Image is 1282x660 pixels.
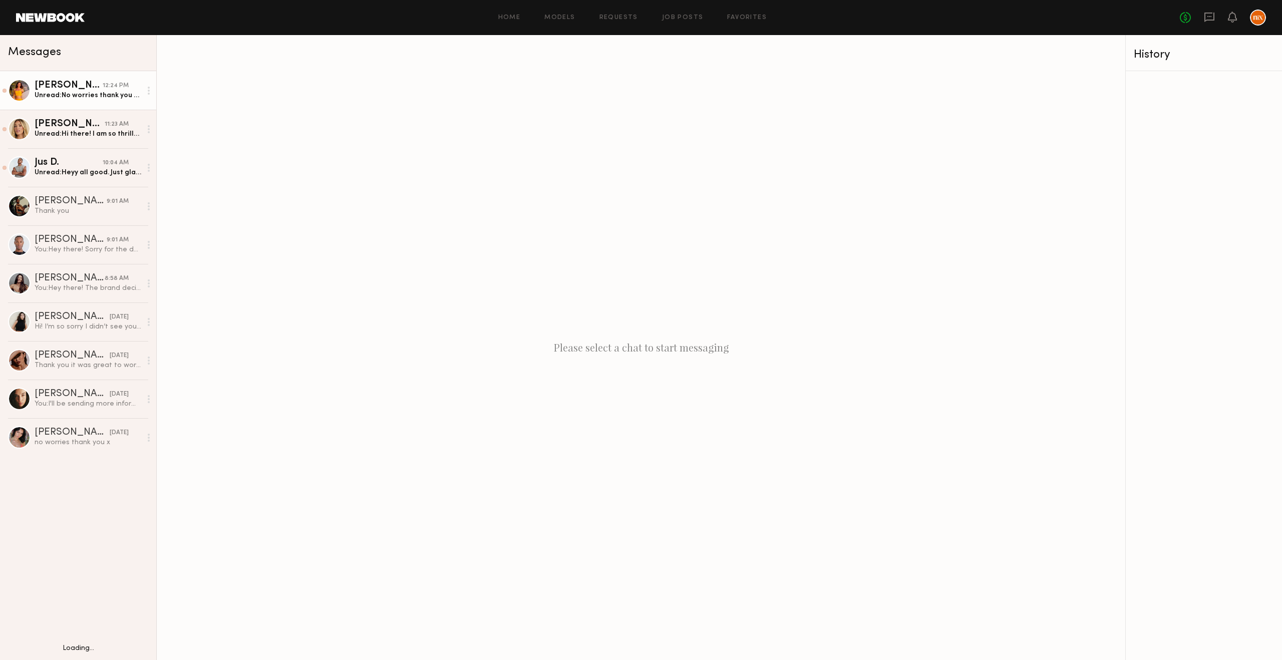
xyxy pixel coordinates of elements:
[35,273,105,283] div: [PERSON_NAME]
[35,129,141,139] div: Unread: Hi there! I am so thrilled to be joining you on this one! Here is that requested info: [P...
[110,428,129,438] div: [DATE]
[35,312,110,322] div: [PERSON_NAME]
[110,390,129,399] div: [DATE]
[727,15,767,21] a: Favorites
[35,438,141,447] div: no worries thank you x
[35,206,141,216] div: Thank you
[110,312,129,322] div: [DATE]
[35,168,141,177] div: Unread: Heyy all good. Just glad it worked out! thank!! [PERSON_NAME] [EMAIL_ADDRESS][DOMAIN_NAME...
[103,158,129,168] div: 10:04 AM
[35,389,110,399] div: [PERSON_NAME]
[107,197,129,206] div: 9:01 AM
[110,351,129,361] div: [DATE]
[35,322,141,332] div: Hi! I’m so sorry I didn’t see your request in June as I was out of the country! If the opportunit...
[157,35,1125,660] div: Please select a chat to start messaging
[544,15,575,21] a: Models
[1134,49,1274,61] div: History
[35,81,103,91] div: [PERSON_NAME]
[599,15,638,21] a: Requests
[35,283,141,293] div: You: Hey there! The brand decided to move forward with a different model, but we will keep you on...
[35,158,103,168] div: Jus D.
[35,361,141,370] div: Thank you it was great to work with you guys
[35,119,105,129] div: [PERSON_NAME]
[35,196,107,206] div: [PERSON_NAME]
[8,47,61,58] span: Messages
[35,428,110,438] div: [PERSON_NAME]
[107,235,129,245] div: 9:01 AM
[498,15,521,21] a: Home
[35,399,141,409] div: You: I'll be sending more information [DATE]. Have a great rest of your week!
[105,274,129,283] div: 8:58 AM
[35,91,141,100] div: Unread: No worries thank you for letting me know. Yes, please keep me in mind for other projects....
[105,120,129,129] div: 11:23 AM
[35,245,141,254] div: You: Hey there! Sorry for the delay. The brand decided to move forward with a different model, bu...
[103,81,129,91] div: 12:24 PM
[35,235,107,245] div: [PERSON_NAME]
[35,351,110,361] div: [PERSON_NAME]
[662,15,704,21] a: Job Posts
